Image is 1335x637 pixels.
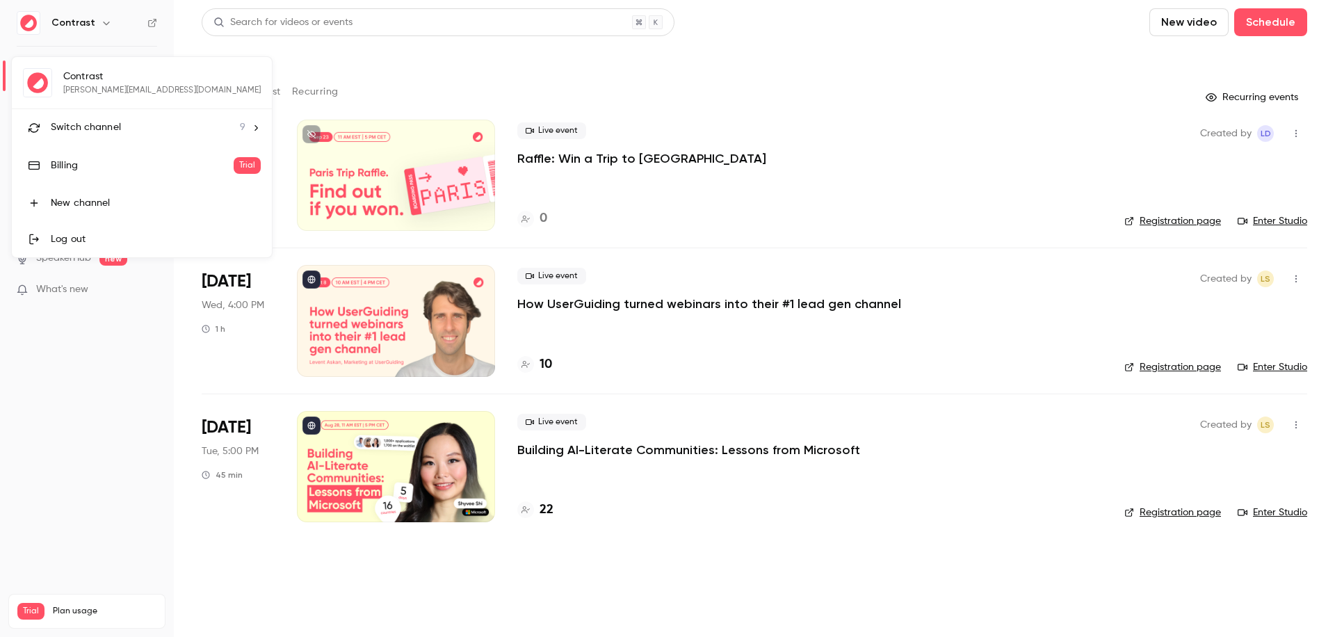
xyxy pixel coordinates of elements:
[51,232,261,246] div: Log out
[51,159,234,172] div: Billing
[51,120,121,135] span: Switch channel
[240,120,245,135] span: 9
[234,157,261,174] span: Trial
[51,196,261,210] div: New channel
